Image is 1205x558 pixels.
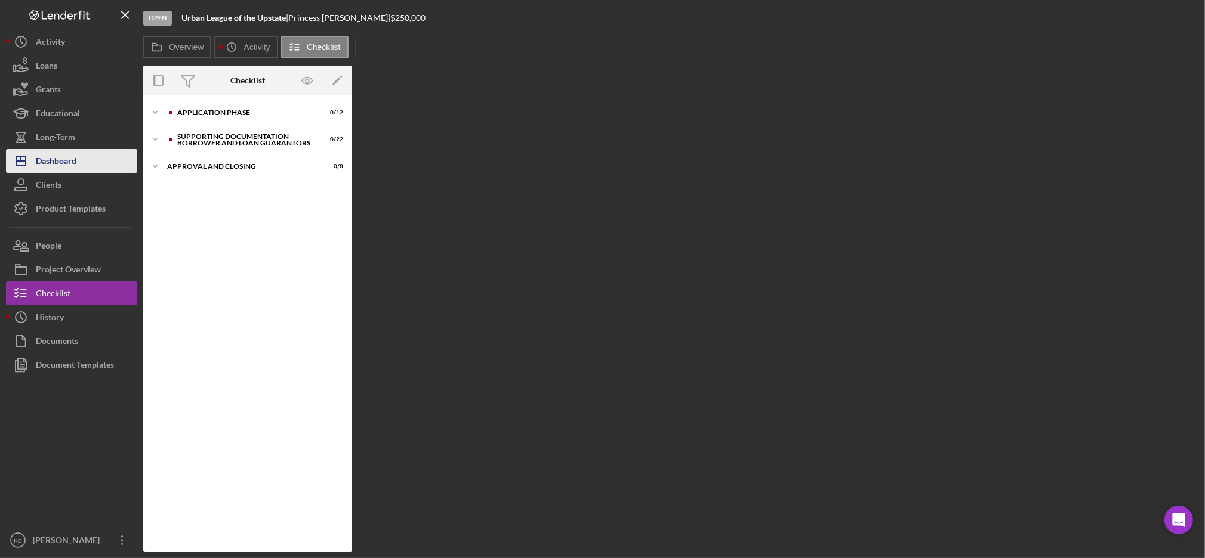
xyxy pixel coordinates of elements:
button: Document Templates [6,353,137,377]
button: Loans [6,54,137,77]
button: Product Templates [6,197,137,221]
div: Product Templates [36,197,106,224]
div: Activity [36,30,65,57]
text: KD [14,537,21,544]
button: Grants [6,77,137,101]
button: People [6,234,137,258]
div: Long-Term [36,125,75,152]
div: Open Intercom Messenger [1164,506,1193,534]
button: Overview [143,36,211,58]
button: Clients [6,173,137,197]
div: Grants [36,77,61,104]
div: | [181,13,288,23]
button: Dashboard [6,149,137,173]
div: People [36,234,61,261]
div: 0 / 12 [322,109,343,116]
div: Educational [36,101,80,128]
button: Documents [6,329,137,353]
div: Checklist [36,281,70,308]
div: Document Templates [36,353,114,380]
div: Open [143,11,172,26]
button: Checklist [281,36,349,58]
div: Checklist [230,76,265,85]
div: Application Phase [177,109,313,116]
button: Checklist [6,281,137,305]
button: Activity [6,30,137,54]
button: History [6,305,137,329]
label: Overview [169,42,204,52]
button: KD[PERSON_NAME] [6,528,137,552]
span: $250,000 [390,13,426,23]
div: History [36,305,64,332]
b: Urban League of the Upstate [181,13,286,23]
div: Approval and Closing [167,163,313,170]
div: 0 / 22 [322,136,343,143]
div: Dashboard [36,149,76,176]
div: Project Overview [36,258,101,284]
button: Educational [6,101,137,125]
button: Activity [214,36,278,58]
div: 0 / 8 [322,163,343,170]
div: [PERSON_NAME] [30,528,107,555]
div: Loans [36,54,57,80]
div: Supporting Documentation - Borrower and Loan Guarantors [177,133,313,147]
div: Clients [36,173,61,200]
label: Activity [244,42,270,52]
label: Checklist [307,42,341,52]
div: Documents [36,329,78,356]
button: Long-Term [6,125,137,149]
div: Princess [PERSON_NAME] | [288,13,390,23]
button: Project Overview [6,258,137,281]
